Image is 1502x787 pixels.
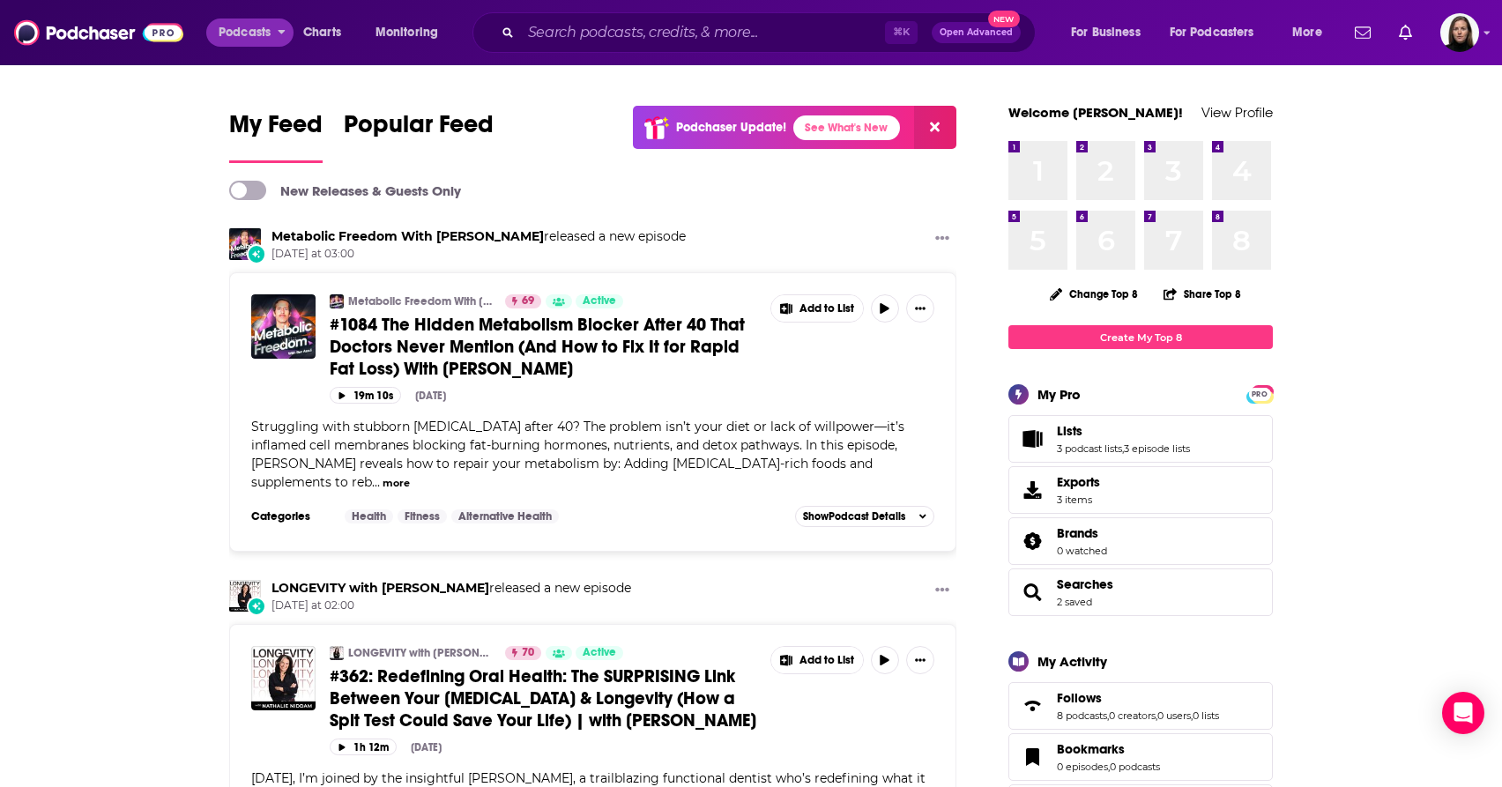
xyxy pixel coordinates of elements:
[1008,104,1183,121] a: Welcome [PERSON_NAME]!
[928,228,956,250] button: Show More Button
[1249,388,1270,401] span: PRO
[1057,525,1098,541] span: Brands
[229,109,323,150] span: My Feed
[292,19,352,47] a: Charts
[1057,442,1122,455] a: 3 podcast lists
[1015,580,1050,605] a: Searches
[1348,18,1378,48] a: Show notifications dropdown
[251,509,331,523] h3: Categories
[885,21,918,44] span: ⌘ K
[505,646,541,660] a: 70
[1249,387,1270,400] a: PRO
[1057,690,1219,706] a: Follows
[1057,741,1160,757] a: Bookmarks
[330,665,758,731] a: #362: Redefining Oral Health: The SURPRISING Link Between Your [MEDICAL_DATA] & Longevity (How a ...
[398,509,447,523] a: Fitness
[1057,474,1100,490] span: Exports
[906,646,934,674] button: Show More Button
[1015,694,1050,718] a: Follows
[1057,690,1102,706] span: Follows
[1008,733,1273,781] span: Bookmarks
[1057,709,1107,722] a: 8 podcasts
[1124,442,1190,455] a: 3 episode lists
[1057,494,1100,506] span: 3 items
[330,314,745,380] span: #1084 The Hidden Metabolism Blocker After 40 That Doctors Never Mention (And How to Fix It for Ra...
[251,294,316,359] img: #1084 The Hidden Metabolism Blocker After 40 That Doctors Never Mention (And How to Fix It for Ra...
[229,580,261,612] img: LONGEVITY with Nathalie Niddam
[932,22,1021,43] button: Open AdvancedNew
[1057,423,1082,439] span: Lists
[1157,709,1191,722] a: 0 users
[1107,709,1109,722] span: ,
[348,294,494,308] a: Metabolic Freedom With [PERSON_NAME]
[795,506,934,527] button: ShowPodcast Details
[940,28,1013,37] span: Open Advanced
[928,580,956,602] button: Show More Button
[1292,20,1322,45] span: More
[1071,20,1141,45] span: For Business
[14,16,183,49] img: Podchaser - Follow, Share and Rate Podcasts
[372,474,380,490] span: ...
[271,580,631,597] h3: released a new episode
[247,244,266,264] div: New Episode
[206,19,294,47] button: open menu
[576,294,623,308] a: Active
[219,20,271,45] span: Podcasts
[1015,427,1050,451] a: Lists
[415,390,446,402] div: [DATE]
[1440,13,1479,52] button: Show profile menu
[1057,741,1125,757] span: Bookmarks
[1057,596,1092,608] a: 2 saved
[330,387,401,404] button: 19m 10s
[522,293,534,310] span: 69
[330,646,344,660] img: LONGEVITY with Nathalie Niddam
[229,228,261,260] img: Metabolic Freedom With Ben Azadi
[271,247,686,262] span: [DATE] at 03:00
[1108,761,1110,773] span: ,
[1156,709,1157,722] span: ,
[1122,442,1124,455] span: ,
[271,228,686,245] h3: released a new episode
[1008,325,1273,349] a: Create My Top 8
[345,509,393,523] a: Health
[251,419,904,490] span: Struggling with stubborn [MEDICAL_DATA] after 40? The problem isn’t your diet or lack of willpowe...
[1440,13,1479,52] img: User Profile
[1037,653,1107,670] div: My Activity
[451,509,559,523] a: Alternative Health
[799,302,854,316] span: Add to List
[251,646,316,710] img: #362: Redefining Oral Health: The SURPRISING Link Between Your Mouth, Disease & Longevity (How a ...
[1170,20,1254,45] span: For Podcasters
[1008,568,1273,616] span: Searches
[1057,545,1107,557] a: 0 watched
[1057,576,1113,592] a: Searches
[1008,415,1273,463] span: Lists
[1110,761,1160,773] a: 0 podcasts
[411,741,442,754] div: [DATE]
[1163,277,1242,311] button: Share Top 8
[505,294,541,308] a: 69
[1392,18,1419,48] a: Show notifications dropdown
[1057,525,1107,541] a: Brands
[522,644,534,662] span: 70
[803,510,905,523] span: Show Podcast Details
[771,295,863,322] button: Show More Button
[247,597,266,616] div: New Episode
[348,646,494,660] a: LONGEVITY with [PERSON_NAME]
[676,120,786,135] p: Podchaser Update!
[1008,517,1273,565] span: Brands
[1059,19,1163,47] button: open menu
[1037,386,1081,403] div: My Pro
[1008,466,1273,514] a: Exports
[1015,478,1050,502] span: Exports
[583,644,616,662] span: Active
[330,294,344,308] a: Metabolic Freedom With Ben Azadi
[1440,13,1479,52] span: Logged in as BevCat3
[489,12,1052,53] div: Search podcasts, credits, & more...
[1201,104,1273,121] a: View Profile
